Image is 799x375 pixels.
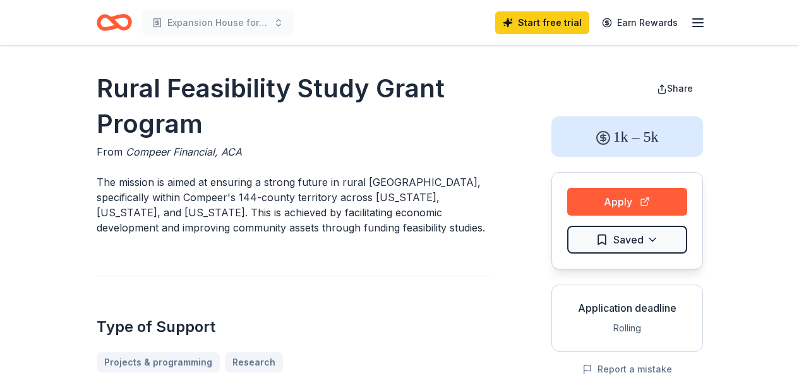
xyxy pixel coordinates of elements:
button: Share [647,76,703,101]
div: Application deadline [562,300,692,316]
div: 1k – 5k [551,116,703,157]
h2: Type of Support [97,317,491,337]
span: Compeer Financial, ACA [126,145,242,158]
span: Expansion House for our Hands of Compassion Ministry closing the gap before completion of constru... [167,15,268,30]
button: Expansion House for our Hands of Compassion Ministry closing the gap before completion of constru... [142,10,294,35]
a: Projects & programming [97,352,220,372]
div: From [97,144,491,159]
button: Saved [567,226,687,254]
h1: Rural Feasibility Study Grant Program [97,71,491,142]
a: Research [225,352,283,372]
a: Home [97,8,132,37]
button: Apply [567,188,687,216]
a: Start free trial [495,11,589,34]
div: Rolling [562,321,692,336]
span: Share [667,83,693,94]
p: The mission is aimed at ensuring a strong future in rural [GEOGRAPHIC_DATA], specifically within ... [97,175,491,235]
span: Saved [613,231,644,248]
a: Earn Rewards [594,11,685,34]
